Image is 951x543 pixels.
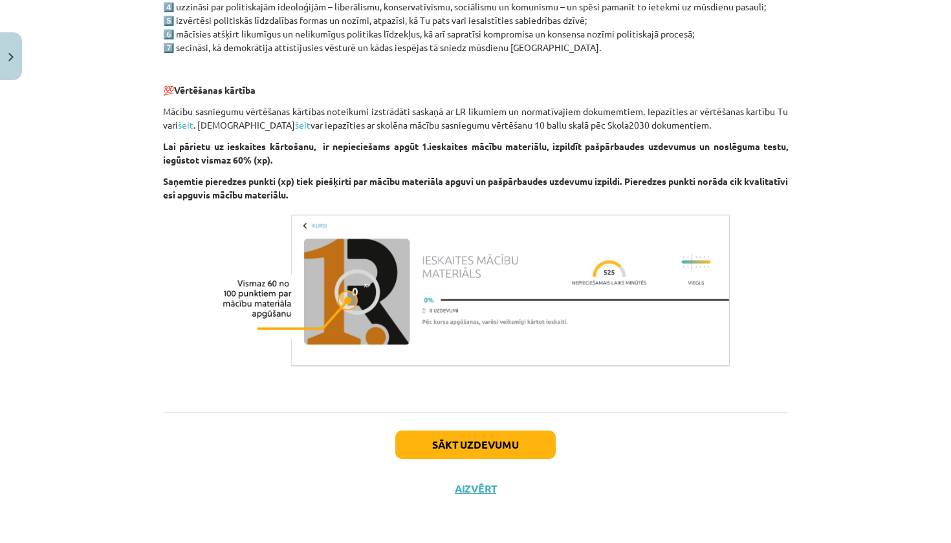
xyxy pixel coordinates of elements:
strong: Vērtēšanas kārtība [174,84,256,96]
button: Sākt uzdevumu [395,431,556,459]
a: šeit [178,119,193,131]
p: Mācību sasniegumu vērtēšanas kārtības noteikumi izstrādāti saskaņā ar LR likumiem un normatīvajie... [163,105,788,132]
strong: Saņemtie pieredzes punkti (xp) tiek piešķirti par mācību materiāla apguvi un pašpārbaudes uzdevum... [163,175,788,200]
img: icon-close-lesson-0947bae3869378f0d4975bcd49f059093ad1ed9edebbc8119c70593378902aed.svg [8,53,14,61]
p: 💯 [163,83,788,97]
a: šeit [295,119,311,131]
strong: Lai pārietu uz ieskaites kārtošanu, ir nepieciešams apgūt 1.ieskaites mācību materiālu, izpildīt ... [163,140,788,165]
button: Aizvērt [451,482,500,495]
